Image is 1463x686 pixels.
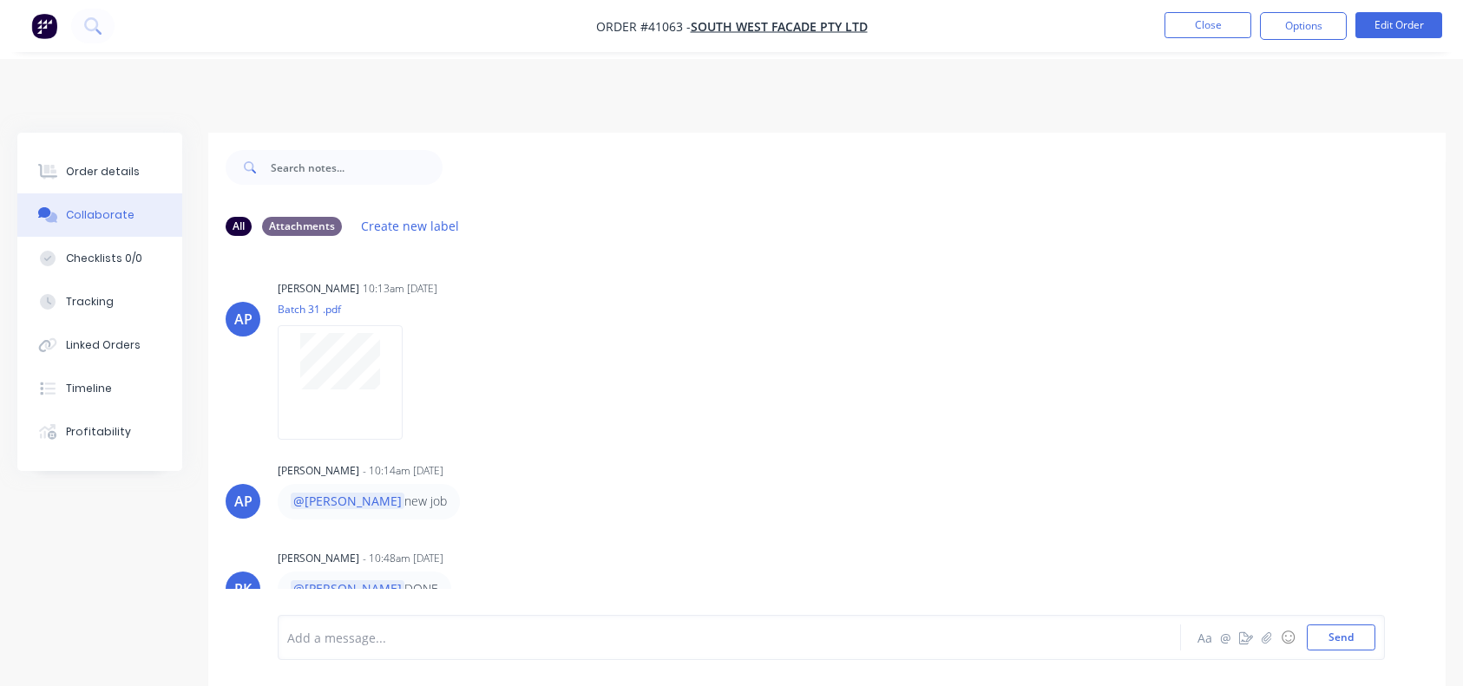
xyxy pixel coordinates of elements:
div: Profitability [66,424,131,440]
button: Aa [1194,627,1215,648]
button: Collaborate [17,193,182,237]
button: Linked Orders [17,323,182,367]
p: DONE [291,580,438,598]
span: @[PERSON_NAME] [291,493,404,509]
p: Batch 31 .pdf [278,302,420,317]
div: Collaborate [66,207,134,223]
div: [PERSON_NAME] [278,281,359,297]
button: Checklists 0/0 [17,237,182,280]
div: AP [234,309,253,330]
button: ☺ [1277,627,1298,648]
button: Order details [17,150,182,193]
div: Linked Orders [66,337,141,353]
div: [PERSON_NAME] [278,551,359,566]
input: Search notes... [271,150,443,185]
div: All [226,217,252,236]
button: Create new label [352,214,469,238]
div: Timeline [66,381,112,396]
div: Checklists 0/0 [66,251,142,266]
div: 10:13am [DATE] [363,281,437,297]
div: RK [234,578,252,599]
div: - 10:48am [DATE] [363,551,443,566]
button: Send [1307,624,1375,650]
iframe: Intercom live chat [1404,627,1446,669]
div: AP [234,491,253,512]
div: - 10:14am [DATE] [363,463,443,479]
div: [PERSON_NAME] [278,463,359,479]
button: @ [1215,627,1236,648]
button: Profitability [17,410,182,454]
button: Timeline [17,367,182,410]
span: @[PERSON_NAME] [291,580,404,597]
div: Attachments [262,217,342,236]
button: Tracking [17,280,182,323]
div: Order details [66,164,140,180]
div: Tracking [66,294,114,310]
p: new job [291,493,447,510]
